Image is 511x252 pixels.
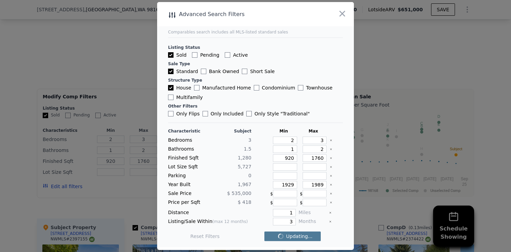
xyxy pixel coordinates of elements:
label: House [168,84,191,91]
span: 1,967 [238,182,251,187]
button: Updating... [264,232,321,241]
div: Listing/Sale Within [168,218,251,225]
input: Short Sale [242,69,247,74]
label: Active [225,52,248,58]
label: Bank Owned [201,68,239,75]
button: Clear [329,211,332,214]
input: Manufactured Home [194,85,199,90]
input: Bank Owned [201,69,206,74]
button: Clear [329,220,332,223]
input: Only Included [203,111,208,116]
span: $ 535,000 [227,191,251,196]
div: $ [300,199,327,206]
div: Comparables search includes all MLS-listed standard sales [168,29,343,35]
label: Only Style " Traditional " [246,110,310,117]
span: 0 [248,173,251,178]
div: Sale Type [168,61,343,67]
span: 3 [248,137,251,143]
button: Reset [190,233,220,240]
label: Only Included [203,110,244,117]
label: Short Sale [242,68,275,75]
div: Parking [168,172,208,180]
input: House [168,85,174,90]
button: Clear [330,201,332,204]
div: Sale Price [168,190,208,197]
button: Clear [330,192,332,195]
span: 1,280 [238,155,251,160]
button: Clear [330,174,332,177]
label: Standard [168,68,198,75]
div: Bathrooms [168,145,208,153]
div: Months [299,218,326,225]
button: Clear [330,139,332,142]
div: Miles [299,209,326,216]
button: Clear [330,166,332,168]
div: $ [270,199,297,206]
button: Clear [330,157,332,159]
span: 5,727 [238,164,251,169]
div: Advanced Search Filters [157,10,315,19]
label: Only Flips [168,110,200,117]
label: Multifamily [168,94,203,101]
div: Distance [168,209,251,216]
button: Clear [330,148,332,151]
div: Bedrooms [168,137,208,144]
div: Other Filters [168,103,343,109]
input: Sold [168,52,174,58]
input: Only Flips [168,111,174,116]
div: Subject [211,128,251,134]
div: Finished Sqft [168,154,208,162]
div: Year Built [168,181,208,188]
input: Standard [168,69,174,74]
div: Price per Sqft [168,199,208,206]
div: Min [270,128,297,134]
div: Lot Size Sqft [168,163,208,171]
div: Characteristic [168,128,208,134]
button: Clear [330,183,332,186]
input: Condominium [254,85,259,90]
div: Max [300,128,327,134]
label: Townhouse [298,84,332,91]
label: Manufactured Home [194,84,251,91]
label: Sold [168,52,187,58]
input: Pending [192,52,197,58]
input: Active [225,52,230,58]
input: Multifamily [168,95,174,100]
div: Listing Status [168,45,343,50]
input: Townhouse [298,85,303,90]
span: (max 12 months) [212,219,248,224]
input: Only Style "Traditional" [246,111,252,116]
span: 1.5 [244,146,251,152]
label: Pending [192,52,219,58]
div: Structure Type [168,78,343,83]
div: $ [300,190,327,197]
div: $ [270,190,297,197]
span: $ 418 [238,199,251,205]
label: Condominium [254,84,295,91]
